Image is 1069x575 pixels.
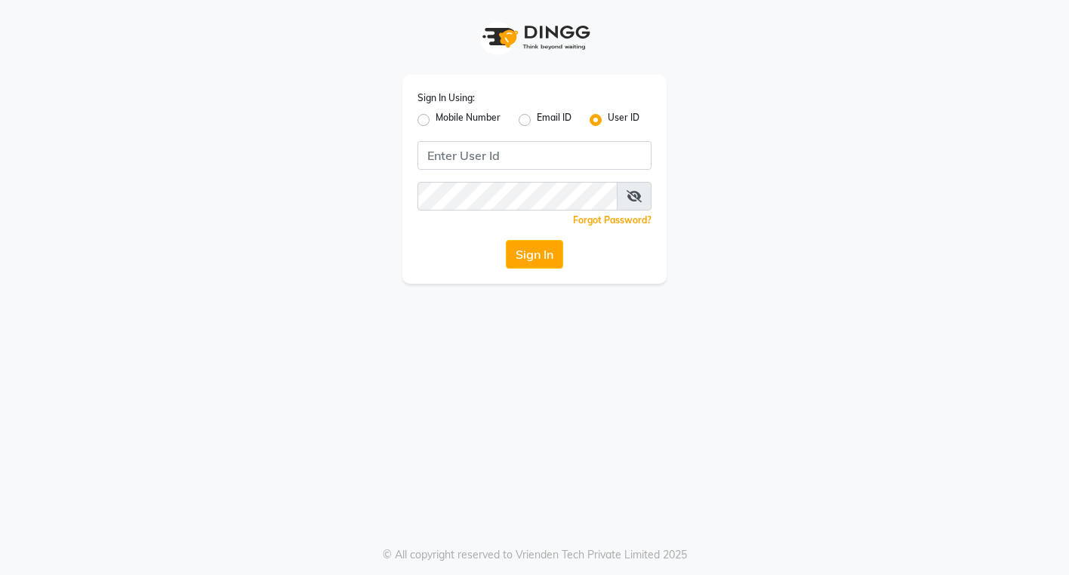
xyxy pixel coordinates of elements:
button: Sign In [506,240,563,269]
label: Sign In Using: [417,91,475,105]
label: Email ID [537,111,571,129]
label: Mobile Number [436,111,501,129]
label: User ID [608,111,639,129]
input: Username [417,141,652,170]
a: Forgot Password? [573,214,652,226]
input: Username [417,182,618,211]
img: logo1.svg [474,15,595,60]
